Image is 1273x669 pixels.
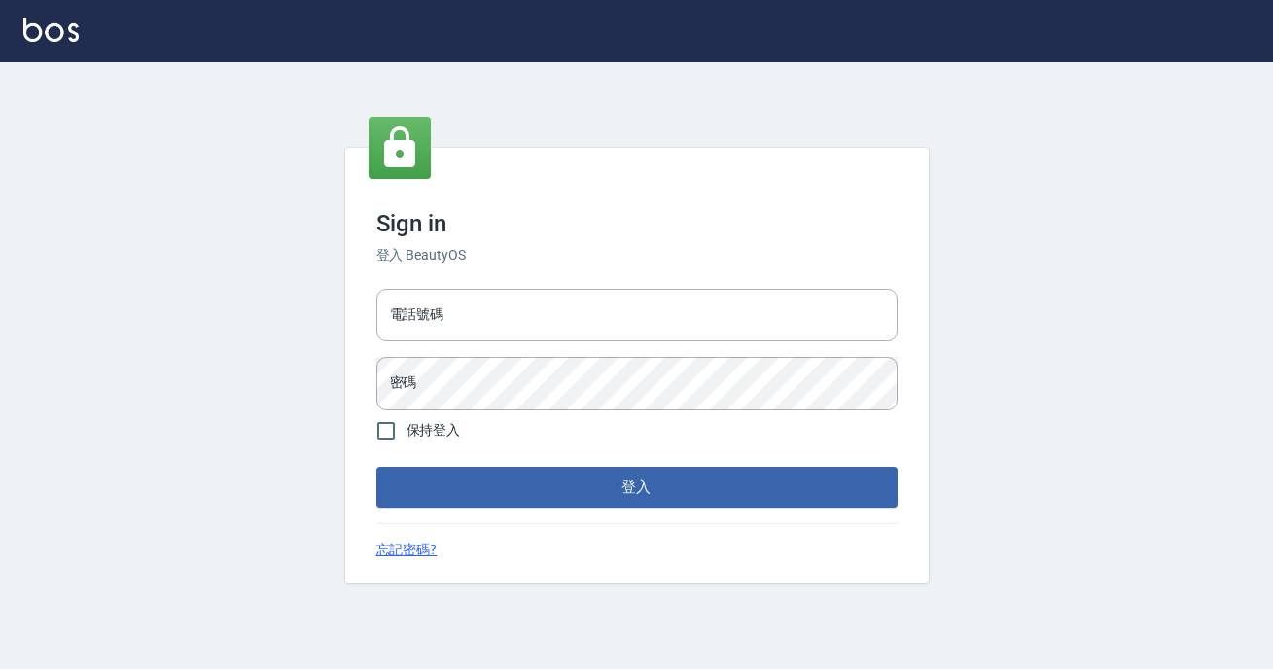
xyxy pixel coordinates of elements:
[376,467,898,508] button: 登入
[376,210,898,237] h3: Sign in
[376,540,438,560] a: 忘記密碼?
[376,245,898,265] h6: 登入 BeautyOS
[407,420,461,440] span: 保持登入
[23,18,79,42] img: Logo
